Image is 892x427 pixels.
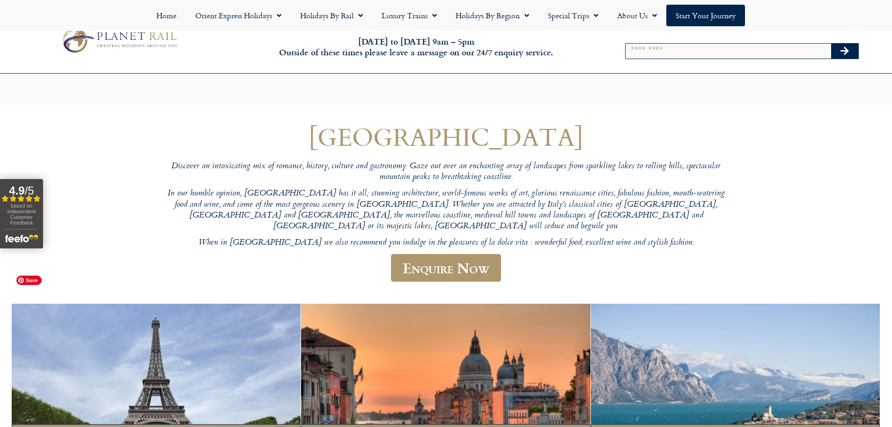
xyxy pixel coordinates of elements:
a: Holidays by Rail [291,5,372,26]
img: Planet Rail Train Holidays Logo [58,25,180,55]
a: Special Trips [538,5,608,26]
h6: [DATE] to [DATE] 9am – 5pm Outside of these times please leave a message on our 24/7 enquiry serv... [240,36,592,58]
p: In our humble opinion, [GEOGRAPHIC_DATA] has it all; stunning architecture, world-famous works of... [165,188,727,232]
button: Search [831,44,858,59]
a: Orient Express Holidays [186,5,291,26]
a: About Us [608,5,666,26]
span: Save [16,276,42,285]
h1: [GEOGRAPHIC_DATA] [165,123,727,150]
a: Luxury Trains [372,5,446,26]
a: Holidays by Region [446,5,538,26]
nav: Menu [5,5,887,26]
a: Start your Journey [666,5,745,26]
p: Discover an intoxicating mix of romance, history, culture and gastronomy. Gaze out over an enchan... [165,161,727,183]
p: When in [GEOGRAPHIC_DATA] we also recommend you indulge in the pleasures of la dolce vita : wonde... [165,238,727,248]
a: Enquire Now [391,254,501,282]
a: Home [147,5,186,26]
